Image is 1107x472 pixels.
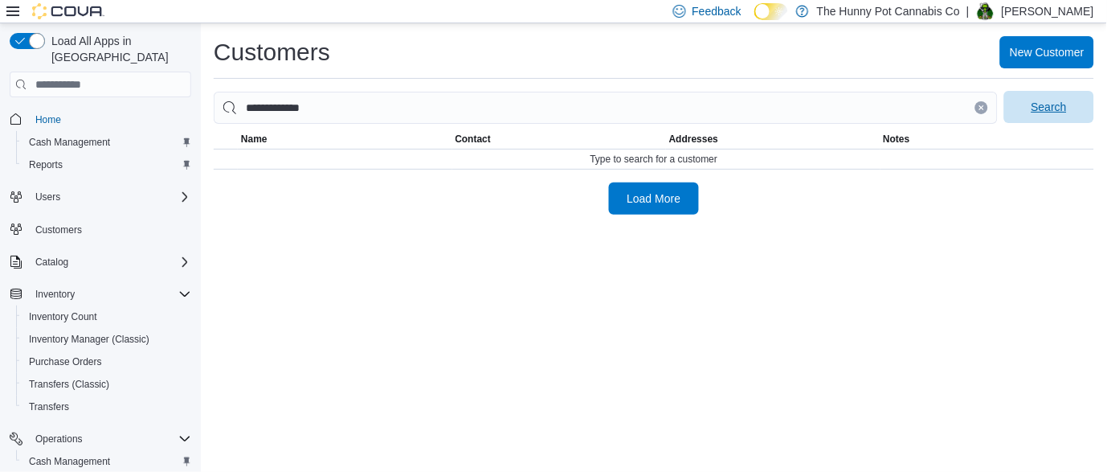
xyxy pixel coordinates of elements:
[692,3,741,19] span: Feedback
[35,113,61,126] span: Home
[22,133,116,152] a: Cash Management
[22,155,191,174] span: Reports
[884,133,910,146] span: Notes
[627,191,681,207] span: Load More
[16,306,198,328] button: Inventory Count
[22,307,104,326] a: Inventory Count
[3,428,198,450] button: Operations
[1031,99,1067,115] span: Search
[1000,36,1094,68] button: New Customer
[29,333,149,346] span: Inventory Manager (Classic)
[35,256,68,269] span: Catalog
[22,375,191,394] span: Transfers (Classic)
[754,20,755,21] span: Dark Mode
[16,328,198,351] button: Inventory Manager (Classic)
[29,355,102,368] span: Purchase Orders
[45,33,191,65] span: Load All Apps in [GEOGRAPHIC_DATA]
[3,218,198,241] button: Customers
[22,375,116,394] a: Transfers (Classic)
[29,310,97,323] span: Inventory Count
[16,351,198,373] button: Purchase Orders
[16,131,198,154] button: Cash Management
[29,158,63,171] span: Reports
[22,155,69,174] a: Reports
[35,288,75,301] span: Inventory
[29,252,75,272] button: Catalog
[29,455,110,468] span: Cash Management
[976,2,995,21] div: Alexyss Dodd
[817,2,960,21] p: The Hunny Pot Cannabis Co
[29,187,67,207] button: Users
[29,220,88,240] a: Customers
[29,136,110,149] span: Cash Management
[22,330,191,349] span: Inventory Manager (Classic)
[214,36,330,68] h1: Customers
[3,283,198,306] button: Inventory
[22,452,191,471] span: Cash Management
[590,153,718,166] span: Type to search for a customer
[1002,2,1094,21] p: [PERSON_NAME]
[16,373,198,396] button: Transfers (Classic)
[22,330,156,349] a: Inventory Manager (Classic)
[241,133,268,146] span: Name
[16,396,198,418] button: Transfers
[35,191,60,203] span: Users
[1004,91,1094,123] button: Search
[3,107,198,130] button: Home
[22,452,116,471] a: Cash Management
[29,378,109,391] span: Transfers (Classic)
[32,3,104,19] img: Cova
[29,400,69,413] span: Transfers
[1010,44,1085,60] span: New Customer
[669,133,718,146] span: Addresses
[29,110,67,129] a: Home
[3,186,198,208] button: Users
[35,433,83,445] span: Operations
[29,429,89,449] button: Operations
[966,2,970,21] p: |
[35,224,82,236] span: Customers
[29,285,191,304] span: Inventory
[22,397,76,417] a: Transfers
[22,307,191,326] span: Inventory Count
[609,183,699,215] button: Load More
[22,397,191,417] span: Transfers
[29,285,81,304] button: Inventory
[22,352,191,371] span: Purchase Orders
[29,220,191,240] span: Customers
[29,429,191,449] span: Operations
[3,251,198,273] button: Catalog
[975,101,988,114] button: Clear input
[29,187,191,207] span: Users
[29,252,191,272] span: Catalog
[22,352,108,371] a: Purchase Orders
[29,109,191,129] span: Home
[754,3,788,20] input: Dark Mode
[455,133,492,146] span: Contact
[16,154,198,176] button: Reports
[22,133,191,152] span: Cash Management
